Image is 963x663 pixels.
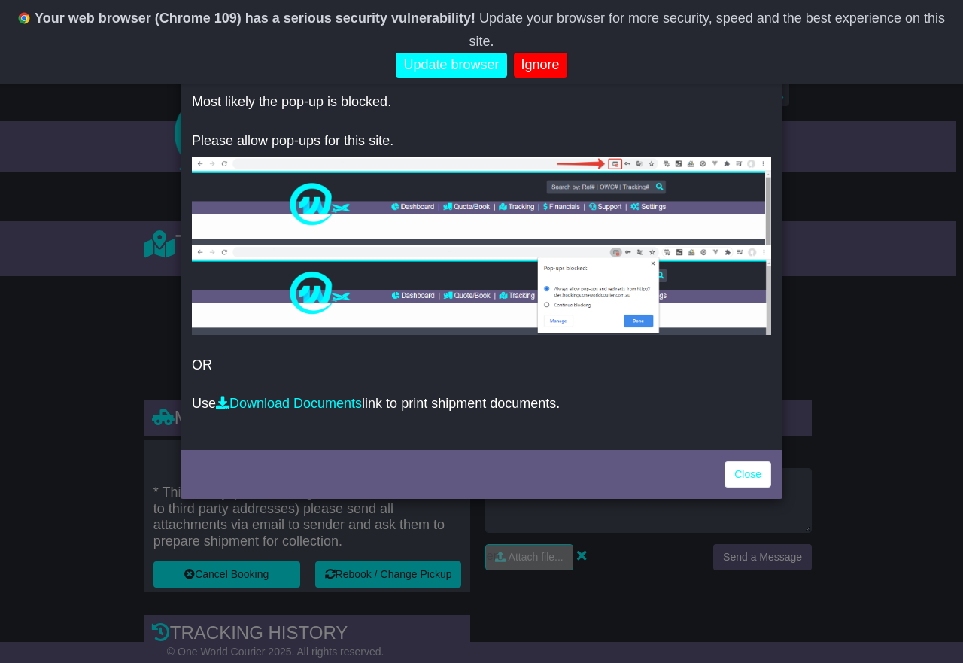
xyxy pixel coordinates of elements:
[725,461,771,488] a: Close
[35,11,475,26] b: Your web browser (Chrome 109) has a serious security vulnerability!
[192,133,771,150] p: Please allow pop-ups for this site.
[514,53,567,78] a: Ignore
[469,11,944,49] span: Update your browser for more security, speed and the best experience on this site.
[192,245,771,335] img: allow-popup-2.png
[192,157,771,245] img: allow-popup-1.png
[181,83,782,446] div: OR
[396,53,506,78] a: Update browser
[192,396,771,412] p: Use link to print shipment documents.
[192,94,771,111] p: Most likely the pop-up is blocked.
[216,396,362,411] a: Download Documents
